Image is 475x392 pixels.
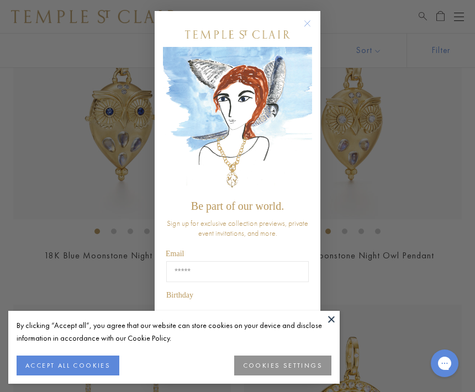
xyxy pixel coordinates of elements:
span: Email [166,250,184,258]
span: Be part of our world. [191,200,284,212]
img: c4a9eb12-d91a-4d4a-8ee0-386386f4f338.jpeg [163,47,312,194]
div: By clicking “Accept all”, you agree that our website can store cookies on your device and disclos... [17,319,331,345]
img: Temple St. Clair [185,30,290,39]
iframe: Gorgias live chat messenger [425,346,464,381]
span: Birthday [166,291,193,299]
span: Sign up for exclusive collection previews, private event invitations, and more. [167,218,308,238]
button: ACCEPT ALL COOKIES [17,356,119,375]
input: Email [166,261,309,282]
button: COOKIES SETTINGS [234,356,331,375]
button: Close dialog [306,22,320,36]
